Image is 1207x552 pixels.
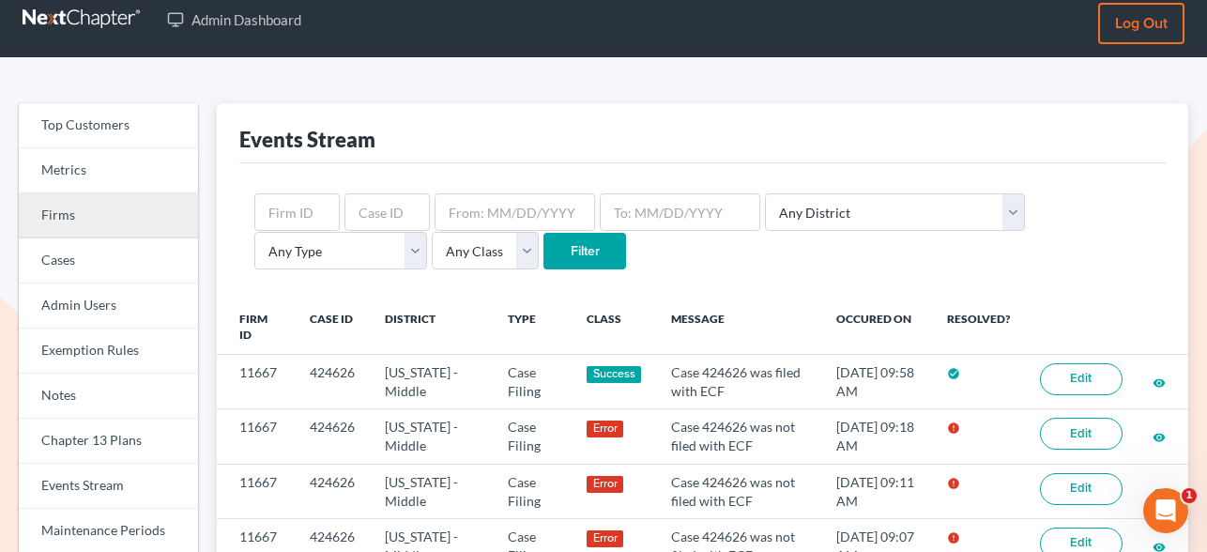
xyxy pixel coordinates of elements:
[1182,488,1197,503] span: 1
[217,300,295,355] th: Firm ID
[254,193,340,231] input: Firm ID
[19,464,198,509] a: Events Stream
[19,103,198,148] a: Top Customers
[821,355,932,409] td: [DATE] 09:58 AM
[947,531,960,544] i: error
[821,464,932,518] td: [DATE] 09:11 AM
[1143,488,1188,533] iframe: Intercom live chat
[947,367,960,380] i: check_circle
[370,300,493,355] th: District
[1040,418,1123,450] a: Edit
[19,374,198,419] a: Notes
[19,284,198,329] a: Admin Users
[19,329,198,374] a: Exemption Rules
[370,464,493,518] td: [US_STATE] - Middle
[1040,363,1123,395] a: Edit
[1153,483,1166,499] a: visibility
[239,126,375,153] div: Events Stream
[435,193,595,231] input: From: MM/DD/YYYY
[1153,376,1166,390] i: visibility
[344,193,430,231] input: Case ID
[1153,431,1166,444] i: visibility
[656,300,822,355] th: Message
[493,409,573,464] td: Case Filing
[587,476,623,493] div: Error
[821,409,932,464] td: [DATE] 09:18 AM
[1098,3,1184,44] a: Log out
[947,422,960,435] i: error
[600,193,760,231] input: To: MM/DD/YYYY
[370,355,493,409] td: [US_STATE] - Middle
[587,366,641,383] div: Success
[572,300,656,355] th: Class
[1153,374,1166,390] a: visibility
[947,477,960,490] i: error
[158,3,311,37] a: Admin Dashboard
[493,300,573,355] th: Type
[295,464,370,518] td: 424626
[370,409,493,464] td: [US_STATE] - Middle
[217,355,295,409] td: 11667
[295,300,370,355] th: Case ID
[543,233,626,270] input: Filter
[19,238,198,284] a: Cases
[19,419,198,464] a: Chapter 13 Plans
[295,355,370,409] td: 424626
[217,409,295,464] td: 11667
[656,464,822,518] td: Case 424626 was not filed with ECF
[19,193,198,238] a: Firms
[295,409,370,464] td: 424626
[1040,473,1123,505] a: Edit
[932,300,1025,355] th: Resolved?
[821,300,932,355] th: Occured On
[656,409,822,464] td: Case 424626 was not filed with ECF
[493,464,573,518] td: Case Filing
[656,355,822,409] td: Case 424626 was filed with ECF
[493,355,573,409] td: Case Filing
[19,148,198,193] a: Metrics
[587,421,623,437] div: Error
[1153,428,1166,444] a: visibility
[587,530,623,547] div: Error
[217,464,295,518] td: 11667
[1153,486,1166,499] i: visibility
